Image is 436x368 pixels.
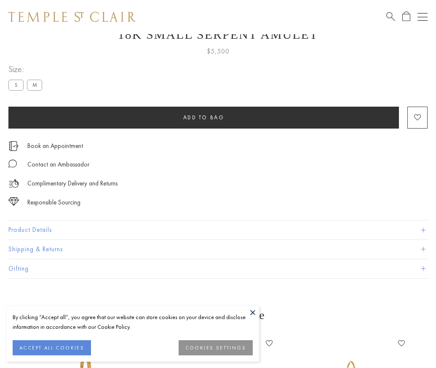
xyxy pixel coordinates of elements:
[13,340,91,355] button: ACCEPT ALL COOKIES
[13,312,253,332] div: By clicking “Accept all”, you agree that our website can store cookies on your device and disclos...
[27,159,89,170] div: Contact an Ambassador
[27,80,42,90] label: M
[8,197,19,206] img: icon_sourcing.svg
[183,114,225,121] span: Add to bag
[8,80,24,90] label: S
[27,141,83,150] a: Book an Appointment
[8,220,428,239] button: Product Details
[8,107,399,129] button: Add to bag
[207,46,230,57] span: $5,500
[179,340,253,355] button: COOKIES SETTINGS
[8,259,428,278] button: Gifting
[8,159,17,168] img: MessageIcon-01_2.svg
[27,178,118,189] p: Complimentary Delivery and Returns
[417,12,428,22] button: Open navigation
[8,27,428,42] h1: 18K Small Serpent Amulet
[402,11,410,22] a: Open Shopping Bag
[8,12,136,22] img: Temple St. Clair
[8,178,19,189] img: icon_delivery.svg
[27,197,80,208] div: Responsible Sourcing
[8,240,428,259] button: Shipping & Returns
[8,62,45,76] span: Size:
[386,11,395,22] a: Search
[8,141,19,151] img: icon_appointment.svg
